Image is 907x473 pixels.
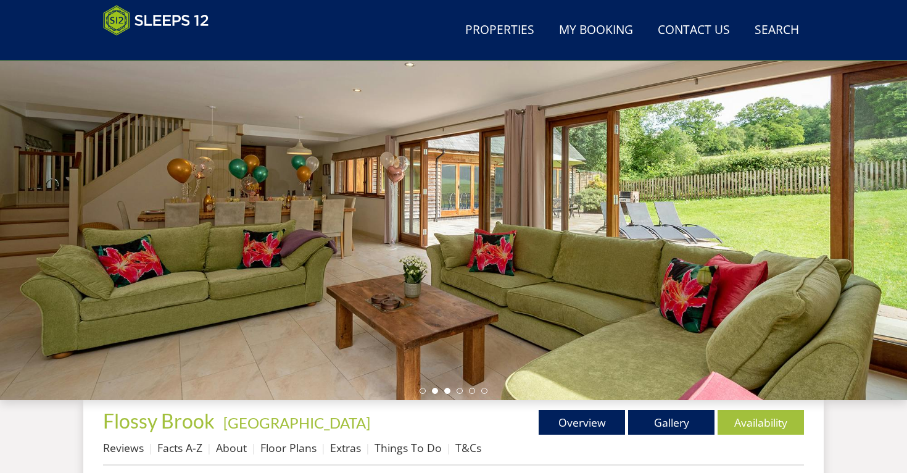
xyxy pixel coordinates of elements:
a: Flossy Brook [103,409,218,433]
a: Search [750,17,804,44]
a: Availability [718,410,804,435]
span: - [218,414,370,432]
a: Contact Us [653,17,735,44]
a: [GEOGRAPHIC_DATA] [223,414,370,432]
a: Overview [539,410,625,435]
img: Sleeps 12 [103,5,209,36]
span: Flossy Brook [103,409,215,433]
a: Gallery [628,410,714,435]
a: Reviews [103,440,144,455]
a: Extras [330,440,361,455]
a: Floor Plans [260,440,317,455]
a: Things To Do [375,440,442,455]
a: Properties [460,17,539,44]
a: Facts A-Z [157,440,202,455]
iframe: Customer reviews powered by Trustpilot [97,43,226,54]
a: My Booking [554,17,638,44]
a: About [216,440,247,455]
a: T&Cs [455,440,481,455]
